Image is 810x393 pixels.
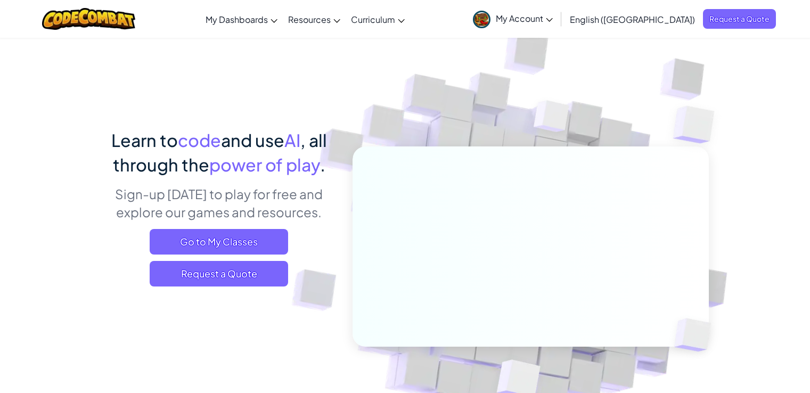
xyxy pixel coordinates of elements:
[111,129,178,151] span: Learn to
[102,185,337,221] p: Sign-up [DATE] to play for free and explore our games and resources.
[150,229,288,255] a: Go to My Classes
[473,11,490,28] img: avatar
[570,14,695,25] span: English ([GEOGRAPHIC_DATA])
[150,261,288,286] a: Request a Quote
[564,5,700,34] a: English ([GEOGRAPHIC_DATA])
[206,14,268,25] span: My Dashboards
[703,9,776,29] a: Request a Quote
[346,5,410,34] a: Curriculum
[42,8,135,30] img: CodeCombat logo
[221,129,284,151] span: and use
[209,154,320,175] span: power of play
[652,80,744,170] img: Overlap cubes
[288,14,331,25] span: Resources
[283,5,346,34] a: Resources
[496,13,553,24] span: My Account
[656,296,736,374] img: Overlap cubes
[351,14,395,25] span: Curriculum
[284,129,300,151] span: AI
[513,79,590,159] img: Overlap cubes
[320,154,325,175] span: .
[178,129,221,151] span: code
[468,2,558,36] a: My Account
[200,5,283,34] a: My Dashboards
